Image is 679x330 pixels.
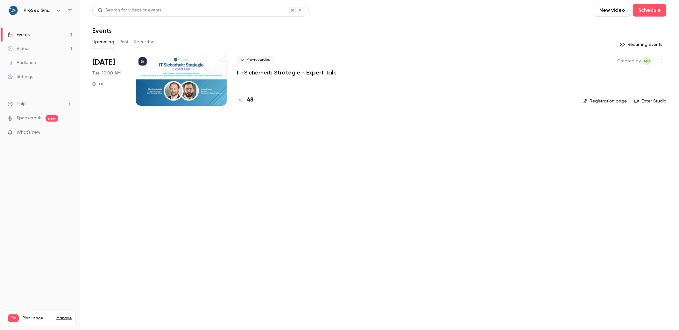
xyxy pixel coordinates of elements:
span: What's new [17,129,40,136]
span: new [46,115,58,122]
button: Recurring [134,37,155,47]
span: Pre-recorded [237,56,274,64]
span: MD Operative [643,57,651,65]
button: Past [119,37,129,47]
span: [DATE] [92,57,115,67]
button: Recurring events [617,39,666,50]
a: Registration page [583,98,627,104]
li: help-dropdown-opener [8,101,72,107]
div: Search for videos or events [98,7,161,14]
span: Help [17,101,26,107]
iframe: Noticeable Trigger [64,130,72,136]
button: Schedule [633,4,666,17]
a: SpeakerHub [17,115,42,122]
h1: Events [92,27,112,34]
div: Events [8,32,30,38]
span: Created by [617,57,641,65]
a: Enter Studio [634,98,666,104]
button: Upcoming [92,37,114,47]
a: Manage [56,316,72,321]
span: MO [644,57,650,65]
span: Tue, 10:00 AM [92,70,121,76]
a: 48 [237,96,253,104]
h6: ProSec GmbH [24,7,53,14]
a: IT-Sicherheit: Strategie - Expert Talk [237,69,336,76]
span: Plan usage [23,316,53,321]
div: Settings [8,74,33,80]
button: New video [594,4,630,17]
img: ProSec GmbH [8,5,18,16]
div: Sep 23 Tue, 10:00 AM (Europe/Berlin) [92,55,126,106]
h4: 48 [247,96,253,104]
div: 1 h [92,81,103,87]
div: Audience [8,60,36,66]
div: Videos [8,46,30,52]
span: Pro [8,314,19,322]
